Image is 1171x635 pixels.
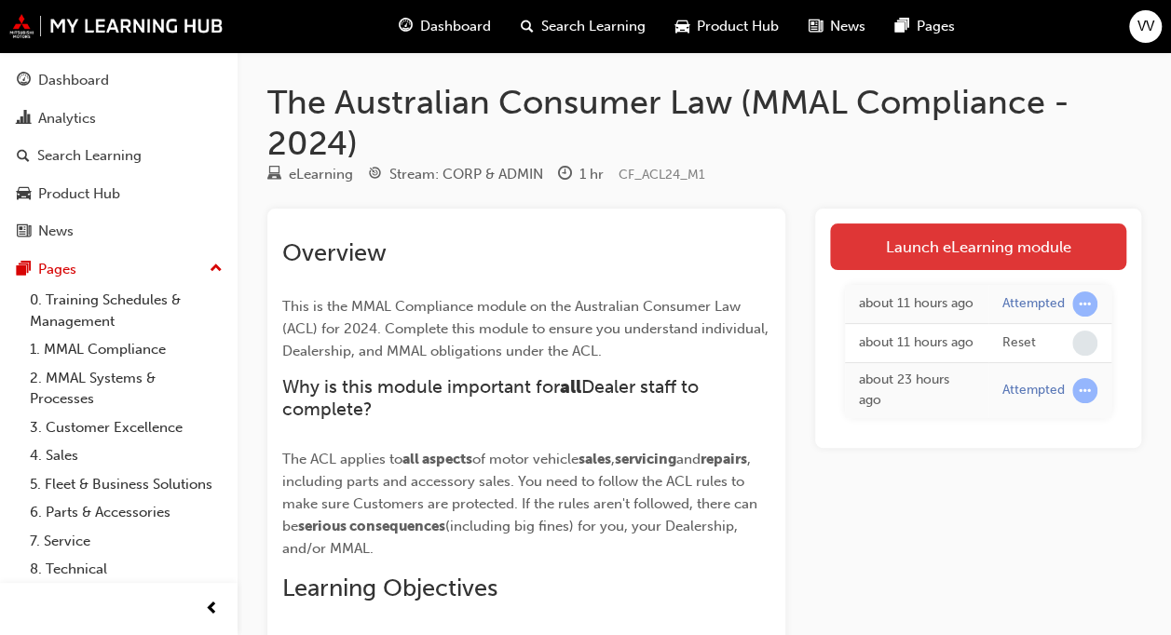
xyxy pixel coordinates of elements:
a: 3. Customer Excellence [22,413,230,442]
a: 1. MMAL Compliance [22,335,230,364]
a: news-iconNews [794,7,880,46]
span: Learning resource code [619,167,705,182]
h1: The Australian Consumer Law (MMAL Compliance - 2024) [267,82,1141,163]
div: Stream: CORP & ADMIN [389,164,543,185]
span: pages-icon [17,262,31,278]
div: Attempted [1002,382,1065,399]
a: Analytics [7,101,230,136]
a: 0. Training Schedules & Management [22,286,230,335]
span: Product Hub [697,16,779,37]
div: 1 hr [579,164,604,185]
span: , [611,451,615,467]
a: Product Hub [7,177,230,211]
span: learningResourceType_ELEARNING-icon [267,167,281,183]
div: Attempted [1002,295,1065,313]
span: search-icon [521,15,534,38]
div: eLearning [289,164,353,185]
span: Learning Objectives [282,574,497,602]
div: Type [267,163,353,186]
a: Launch eLearning module [830,223,1126,270]
a: News [7,214,230,249]
span: news-icon [17,223,31,240]
a: 6. Parts & Accessories [22,498,230,527]
span: guage-icon [399,15,413,38]
span: News [830,16,865,37]
a: search-iconSearch Learning [506,7,660,46]
a: car-iconProduct Hub [660,7,794,46]
button: Pages [7,252,230,287]
span: servicing [615,451,676,467]
span: learningRecordVerb_NONE-icon [1072,331,1097,356]
span: learningRecordVerb_ATTEMPT-icon [1072,378,1097,403]
span: This is the MMAL Compliance module on the Australian Consumer Law (ACL) for 2024. Complete this m... [282,298,772,359]
span: guage-icon [17,73,31,89]
span: car-icon [17,186,31,203]
div: Dashboard [38,70,109,91]
div: Mon Aug 25 2025 21:51:55 GMT+0930 (Australian Central Standard Time) [859,293,974,315]
div: Mon Aug 25 2025 21:51:51 GMT+0930 (Australian Central Standard Time) [859,332,974,354]
div: News [38,221,74,242]
button: DashboardAnalyticsSearch LearningProduct HubNews [7,60,230,252]
span: target-icon [368,167,382,183]
a: pages-iconPages [880,7,970,46]
span: repairs [701,451,747,467]
span: learningRecordVerb_ATTEMPT-icon [1072,291,1097,317]
span: pages-icon [895,15,909,38]
span: clock-icon [558,167,572,183]
span: Why is this module important for [282,376,560,398]
div: Stream [368,163,543,186]
a: guage-iconDashboard [384,7,506,46]
span: sales [579,451,611,467]
span: Search Learning [541,16,646,37]
button: VV [1129,10,1162,43]
a: 8. Technical [22,555,230,584]
a: 5. Fleet & Business Solutions [22,470,230,499]
span: search-icon [17,148,30,165]
span: all [560,376,581,398]
span: serious consequences [298,518,445,534]
a: 2. MMAL Systems & Processes [22,364,230,413]
span: Pages [917,16,955,37]
a: Search Learning [7,139,230,173]
div: Reset [1002,334,1036,352]
span: Overview [282,238,387,267]
span: The ACL applies to [282,451,402,467]
div: Search Learning [37,145,142,167]
span: Dealer staff to complete? [282,376,703,419]
span: Dashboard [420,16,491,37]
div: Pages [38,259,76,280]
div: Analytics [38,108,96,129]
span: (including big fines) for you, your Dealership, and/or MMAL. [282,518,742,557]
div: Mon Aug 25 2025 09:49:35 GMT+0930 (Australian Central Standard Time) [859,370,974,412]
span: of motor vehicle [472,451,579,467]
span: all aspects [402,451,472,467]
span: chart-icon [17,111,31,128]
div: Duration [558,163,604,186]
a: 7. Service [22,527,230,556]
span: news-icon [809,15,823,38]
span: and [676,451,701,467]
img: mmal [9,14,224,38]
span: VV [1137,16,1154,37]
span: prev-icon [205,598,219,621]
span: up-icon [210,257,223,281]
div: Product Hub [38,183,120,205]
span: car-icon [675,15,689,38]
a: 4. Sales [22,441,230,470]
a: Dashboard [7,63,230,98]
